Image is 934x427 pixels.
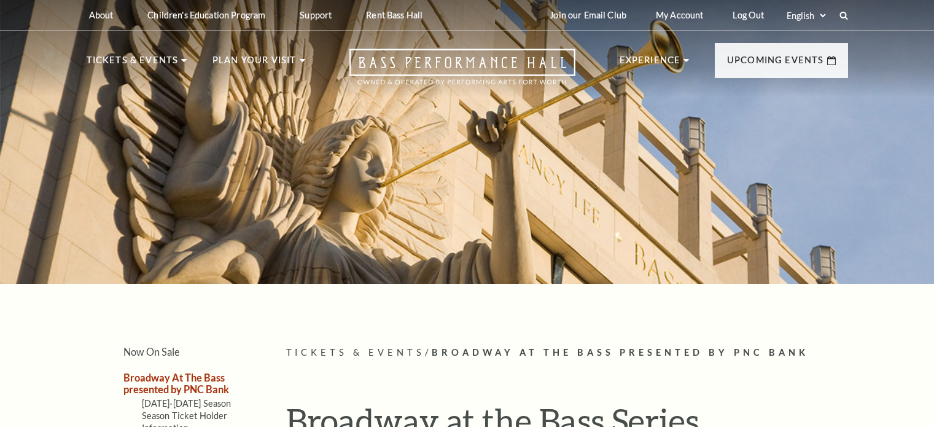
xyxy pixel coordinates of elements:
[620,53,681,75] p: Experience
[212,53,297,75] p: Plan Your Visit
[87,53,179,75] p: Tickets & Events
[784,10,828,22] select: Select:
[727,53,824,75] p: Upcoming Events
[366,10,422,20] p: Rent Bass Hall
[123,372,229,395] a: Broadway At The Bass presented by PNC Bank
[300,10,332,20] p: Support
[286,347,426,358] span: Tickets & Events
[89,10,114,20] p: About
[123,346,180,358] a: Now On Sale
[142,398,232,409] a: [DATE]-[DATE] Season
[432,347,809,358] span: Broadway At The Bass presented by PNC Bank
[147,10,265,20] p: Children's Education Program
[286,345,848,361] p: /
